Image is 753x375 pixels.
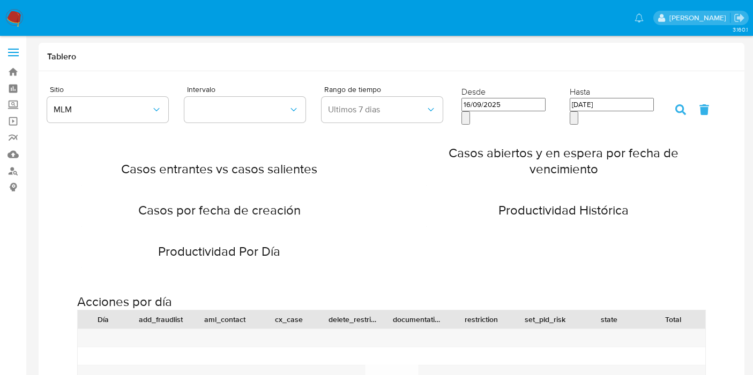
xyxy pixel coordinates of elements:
h2: Casos entrantes vs casos salientes [81,161,357,177]
h2: Casos abiertos y en espera por fecha de vencimiento [426,145,702,177]
a: Salir [734,12,745,24]
label: Hasta [570,86,590,97]
span: Intervalo [187,86,324,93]
div: delete_restriction [329,314,377,325]
button: MLM [47,97,168,123]
div: state [585,314,633,325]
span: Rango de tiempo [324,86,461,93]
h2: Productividad Histórica [426,202,702,218]
span: Ultimos 7 dias [328,104,426,115]
span: MLM [54,104,151,115]
div: set_pld_risk [520,314,569,325]
a: Notificaciones [635,13,644,22]
h2: Casos por fecha de creación [81,202,357,218]
div: Total [648,314,697,325]
h1: Tablero [47,51,736,62]
div: documentation_requested [393,314,442,325]
button: Ultimos 7 dias [322,97,443,123]
div: add_fraudlist [137,314,185,325]
label: Desde [461,86,486,97]
div: cx_case [265,314,314,325]
h2: Productividad Por Día [81,243,357,259]
div: restriction [457,314,505,325]
p: fernando.ftapiamartinez@mercadolibre.com.mx [669,13,730,23]
div: aml_contact [200,314,249,325]
span: Sitio [50,86,187,93]
h2: Acciones por día [77,294,706,310]
div: Día [85,314,122,325]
